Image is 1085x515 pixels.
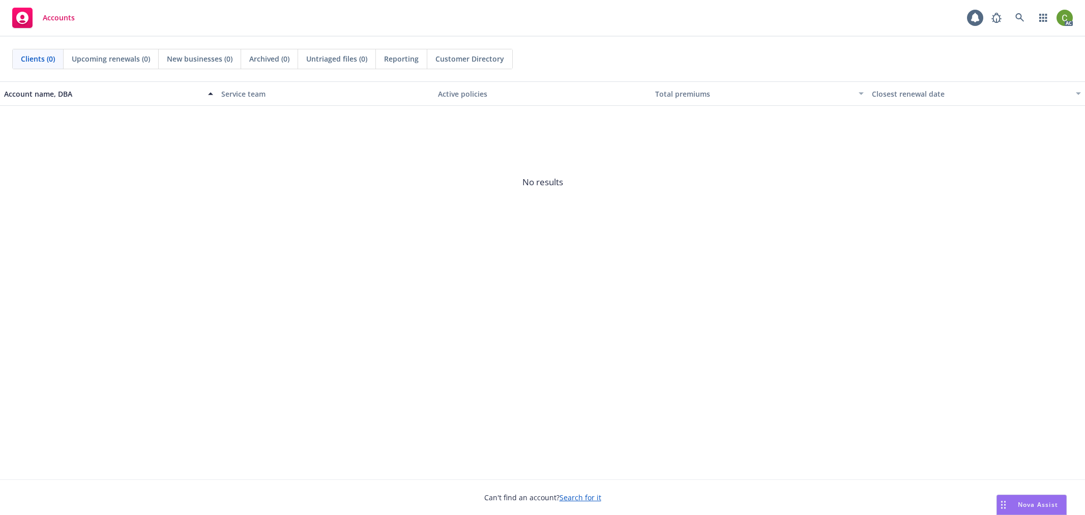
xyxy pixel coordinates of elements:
span: Reporting [384,53,419,64]
div: Drag to move [997,495,1010,514]
div: Account name, DBA [4,89,202,99]
span: Nova Assist [1018,500,1058,509]
a: Accounts [8,4,79,32]
span: Untriaged files (0) [306,53,367,64]
a: Search for it [560,493,601,502]
div: Active policies [438,89,647,99]
button: Closest renewal date [868,81,1085,106]
button: Total premiums [651,81,868,106]
span: Upcoming renewals (0) [72,53,150,64]
span: New businesses (0) [167,53,232,64]
span: Customer Directory [435,53,504,64]
button: Service team [217,81,434,106]
a: Search [1010,8,1030,28]
button: Active policies [434,81,651,106]
span: Can't find an account? [484,492,601,503]
div: Service team [221,89,430,99]
span: Accounts [43,14,75,22]
a: Switch app [1033,8,1053,28]
span: Archived (0) [249,53,289,64]
div: Closest renewal date [872,89,1070,99]
a: Report a Bug [986,8,1007,28]
img: photo [1057,10,1073,26]
span: Clients (0) [21,53,55,64]
div: Total premiums [655,89,853,99]
button: Nova Assist [996,495,1067,515]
